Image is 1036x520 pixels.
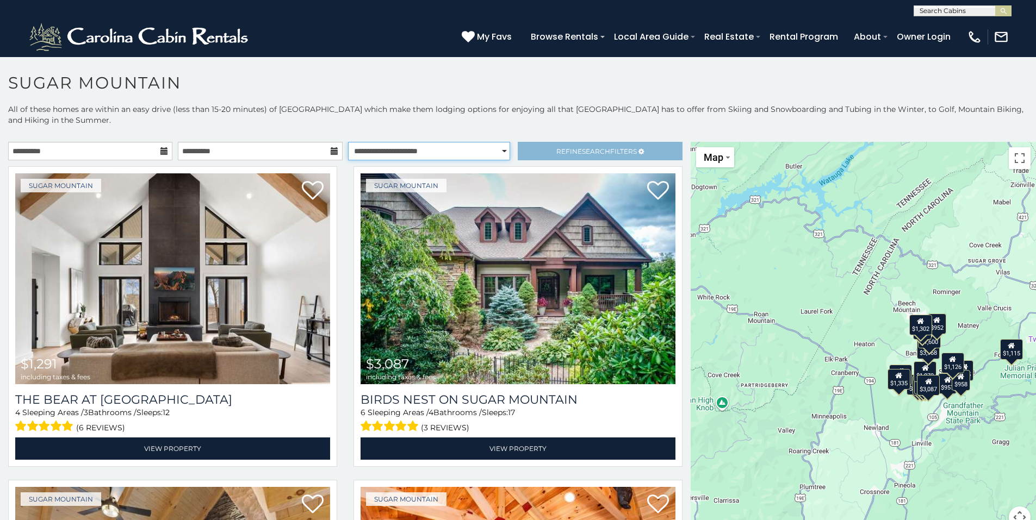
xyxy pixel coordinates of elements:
[888,368,910,389] div: $1,335
[914,318,932,339] div: $923
[967,29,982,45] img: phone-regular-white.png
[848,27,886,46] a: About
[696,147,734,167] button: Change map style
[609,27,694,46] a: Local Area Guide
[429,408,433,417] span: 4
[361,173,675,384] img: Birds Nest On Sugar Mountain
[361,408,365,417] span: 6
[647,493,669,516] a: Add to favorites
[914,361,936,382] div: $1,070
[582,147,610,155] span: Search
[508,408,515,417] span: 17
[525,27,604,46] a: Browse Rentals
[919,327,941,348] div: $1,600
[361,407,675,435] div: Sleeping Areas / Bathrooms / Sleeps:
[890,365,913,385] div: $1,072
[1009,147,1031,169] button: Toggle fullscreen view
[302,493,324,516] a: Add to favorites
[15,392,330,407] h3: The Bear At Sugar Mountain
[15,408,20,417] span: 4
[21,179,101,192] a: Sugar Mountain
[302,180,324,203] a: Add to favorites
[909,315,932,335] div: $1,302
[163,408,170,417] span: 12
[361,437,675,460] a: View Property
[76,421,125,435] span: (6 reviews)
[21,356,57,372] span: $1,291
[366,373,436,380] span: including taxes & fees
[699,27,759,46] a: Real Estate
[556,147,637,155] span: Refine Filters
[891,27,956,46] a: Owner Login
[366,356,409,372] span: $3,087
[361,392,675,407] a: Birds Nest On Sugar Mountain
[928,314,946,334] div: $952
[764,27,843,46] a: Rental Program
[15,437,330,460] a: View Property
[518,142,682,160] a: RefineSearchFilters
[1000,339,1023,359] div: $1,115
[366,179,446,192] a: Sugar Mountain
[462,30,514,44] a: My Favs
[917,339,940,359] div: $3,968
[84,408,88,417] span: 3
[15,173,330,384] img: The Bear At Sugar Mountain
[27,21,253,53] img: White-1-2.png
[15,173,330,384] a: The Bear At Sugar Mountain $1,291 including taxes & fees
[647,180,669,203] a: Add to favorites
[477,30,512,43] span: My Favs
[361,173,675,384] a: Birds Nest On Sugar Mountain $3,087 including taxes & fees
[15,392,330,407] a: The Bear At [GEOGRAPHIC_DATA]
[913,374,931,395] div: $771
[915,374,933,394] div: $782
[939,373,957,394] div: $957
[952,369,970,390] div: $958
[421,421,469,435] span: (3 reviews)
[956,360,974,381] div: $875
[941,353,964,373] div: $1,126
[21,492,101,506] a: Sugar Mountain
[366,492,446,506] a: Sugar Mountain
[917,375,940,396] div: $3,087
[704,152,723,163] span: Map
[21,373,90,380] span: including taxes & fees
[994,29,1009,45] img: mail-regular-white.png
[15,407,330,435] div: Sleeping Areas / Bathrooms / Sleeps:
